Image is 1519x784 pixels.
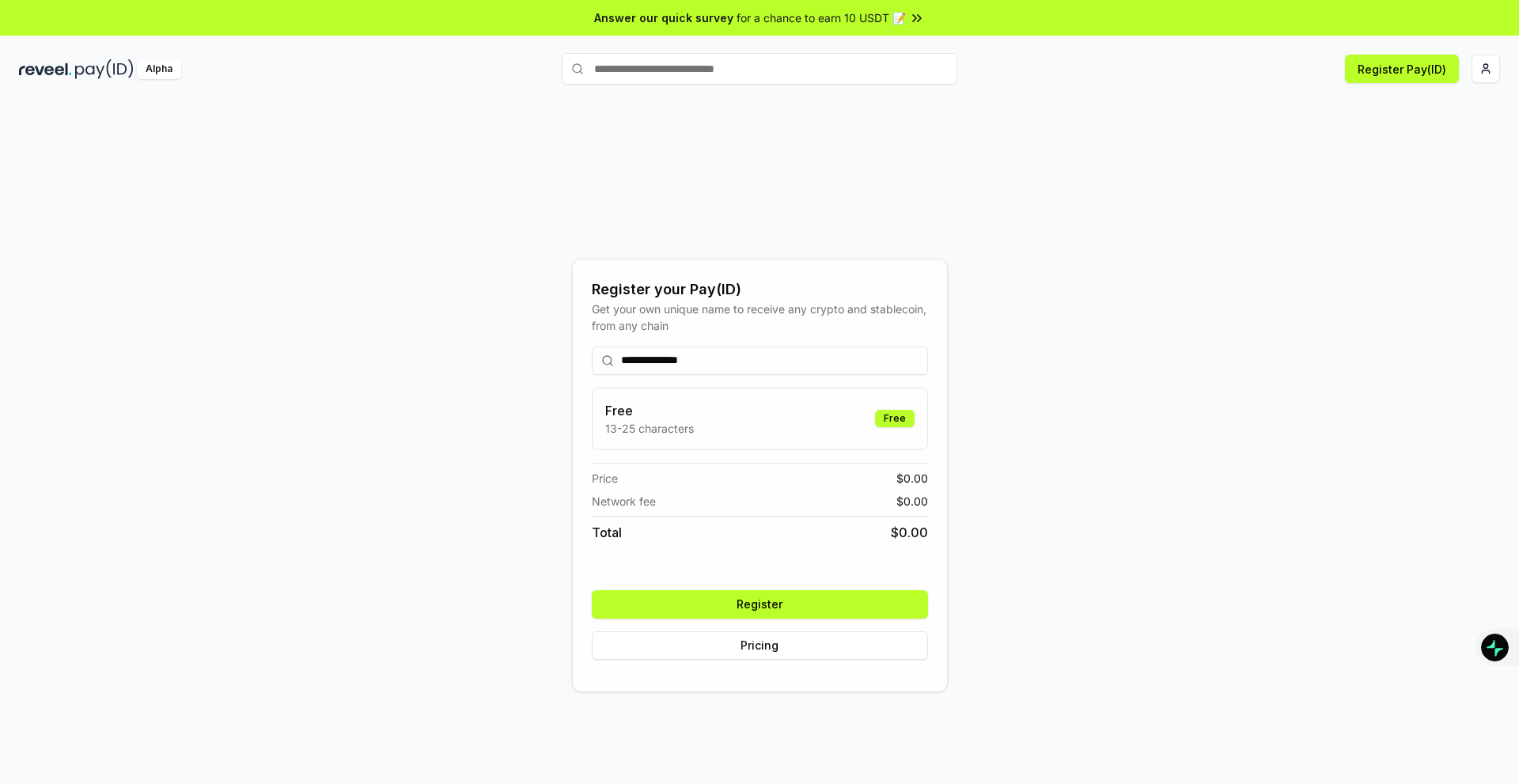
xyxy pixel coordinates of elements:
[592,301,928,334] div: Get your own unique name to receive any crypto and stablecoin, from any chain
[605,401,694,420] h3: Free
[1345,55,1459,83] button: Register Pay(ID)
[737,9,906,26] span: for a chance to earn 10 USDT 📝
[891,523,928,542] span: $ 0.00
[592,590,928,619] button: Register
[896,470,928,487] span: $ 0.00
[896,493,928,509] span: $ 0.00
[592,278,928,301] div: Register your Pay(ID)
[592,523,622,542] span: Total
[605,420,694,437] p: 13-25 characters
[592,631,928,660] button: Pricing
[137,59,181,79] div: Alpha
[594,9,733,26] span: Answer our quick survey
[75,59,134,79] img: pay_id
[592,493,656,509] span: Network fee
[875,410,915,427] div: Free
[592,470,618,487] span: Price
[19,59,72,79] img: reveel_dark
